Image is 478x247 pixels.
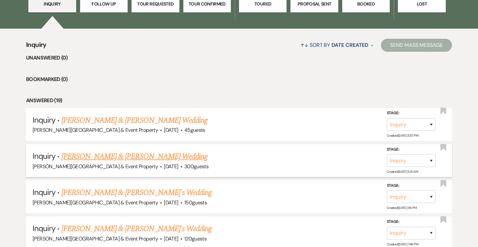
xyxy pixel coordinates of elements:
span: Inquiry [33,187,55,197]
span: Created: [DATE] 7:46 PM [387,242,418,246]
span: [PERSON_NAME][GEOGRAPHIC_DATA] & Event Property [33,163,158,170]
p: Tour Requested [136,0,175,7]
li: Bookmarked (0) [26,75,452,84]
span: 45 guests [184,127,205,133]
p: Inquiry [33,0,72,7]
p: Lost [402,0,441,7]
span: Created: [DATE] 5:31 AM [387,170,418,174]
span: Inquiry [33,115,55,125]
span: [PERSON_NAME][GEOGRAPHIC_DATA] & Event Property [33,235,158,242]
span: Created: [DATE] 5:57 PM [387,133,418,138]
span: 120 guests [184,235,206,242]
span: [PERSON_NAME][GEOGRAPHIC_DATA] & Event Property [33,127,158,133]
p: Tour Confirmed [188,0,227,7]
a: [PERSON_NAME] & [PERSON_NAME] Wedding [62,115,207,126]
span: Inquiry [33,223,55,233]
label: Stage: [387,218,436,226]
span: [DATE] [164,235,178,242]
span: [DATE] [164,127,178,133]
label: Stage: [387,146,436,153]
p: Proposal Sent [295,0,334,7]
p: Follow Up [84,0,123,7]
span: 300 guests [184,163,208,170]
a: [PERSON_NAME] & [PERSON_NAME]'s Wedding [62,223,212,235]
span: 150 guests [184,199,207,206]
label: Stage: [387,110,436,117]
button: Send Mass Message [381,39,452,52]
a: [PERSON_NAME] & [PERSON_NAME] Wedding [62,151,207,162]
span: ↑↓ [301,42,308,48]
label: Stage: [387,182,436,189]
p: Toured [243,0,282,7]
p: Booked [346,0,386,7]
span: [DATE] [164,163,178,170]
span: Date Created [331,42,368,48]
span: Inquiry [26,40,47,54]
span: Inquiry [33,151,55,161]
li: Answered (19) [26,96,452,105]
button: Sort By Date Created [298,36,376,54]
li: Unanswered (0) [26,54,452,62]
span: Created: [DATE] 1:14 PM [387,206,416,210]
span: [PERSON_NAME][GEOGRAPHIC_DATA] & Event Property [33,199,158,206]
a: [PERSON_NAME] & [PERSON_NAME]'s Wedding [62,187,212,199]
span: [DATE] [164,199,178,206]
